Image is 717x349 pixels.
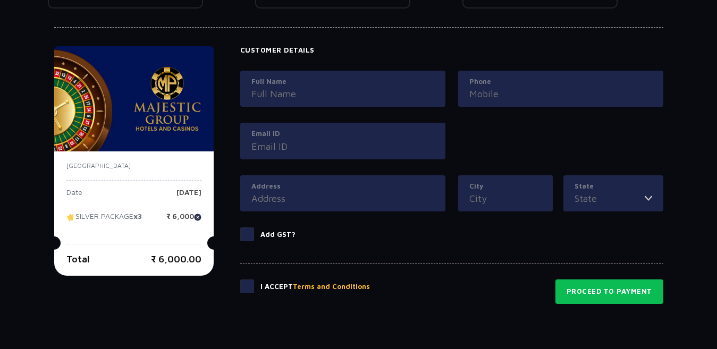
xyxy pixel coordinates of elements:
p: Add GST? [260,229,296,240]
input: Full Name [251,87,434,101]
input: Mobile [469,87,652,101]
img: tikcet [66,212,75,222]
button: Terms and Conditions [293,282,370,292]
p: [GEOGRAPHIC_DATA] [66,161,201,171]
p: Date [66,189,82,205]
label: Address [251,181,434,192]
p: [DATE] [176,189,201,205]
label: State [575,181,652,192]
img: toggler icon [645,191,652,206]
input: State [575,191,645,206]
button: Proceed to Payment [555,279,663,304]
input: Email ID [251,139,434,154]
p: ₹ 6,000 [166,212,201,228]
strong: x3 [133,212,142,221]
label: Email ID [251,129,434,139]
p: SILVER PACKAGE [66,212,142,228]
p: I Accept [260,282,370,292]
p: Total [66,252,90,266]
h4: Customer Details [240,46,663,55]
img: majesticPride-banner [54,46,214,151]
label: City [469,181,542,192]
label: Phone [469,76,652,87]
p: ₹ 6,000.00 [151,252,201,266]
input: Address [251,191,434,206]
label: Full Name [251,76,434,87]
input: City [469,191,542,206]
